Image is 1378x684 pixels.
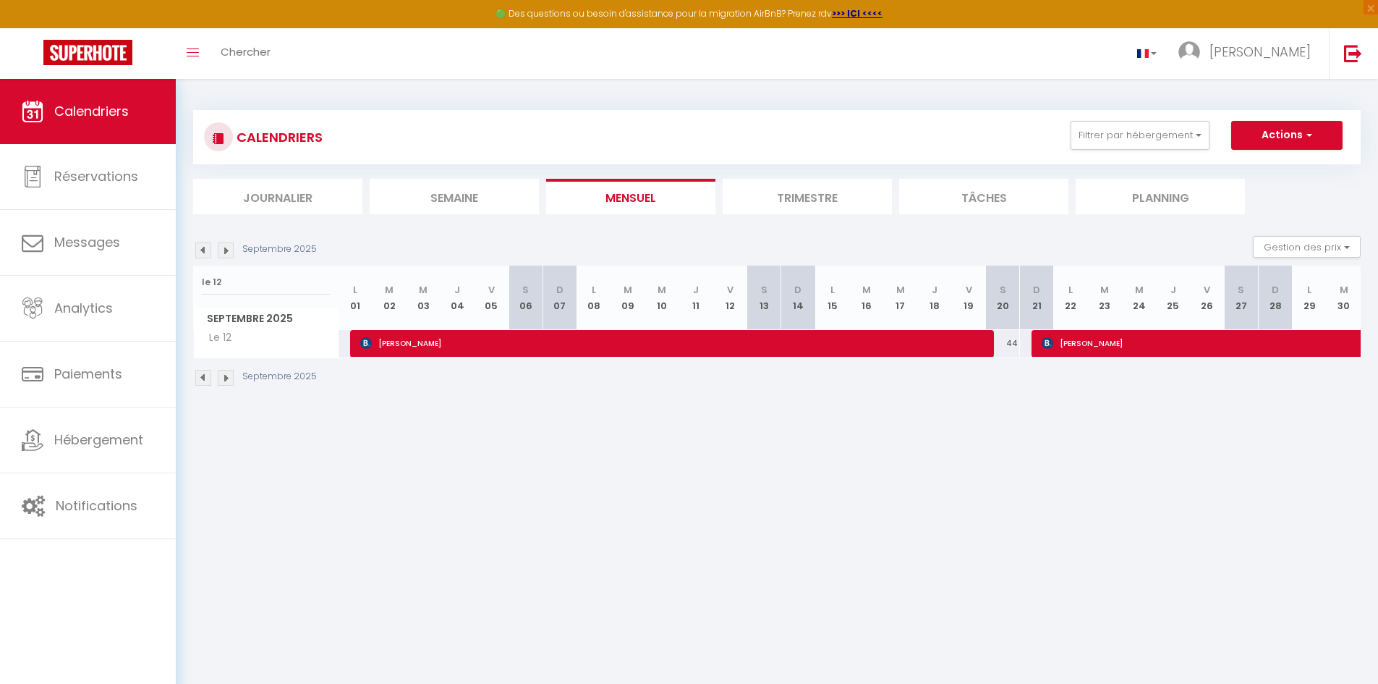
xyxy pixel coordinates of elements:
[1170,283,1176,297] abbr: J
[815,266,849,330] th: 15
[370,179,539,214] li: Semaine
[1000,283,1006,297] abbr: S
[723,179,892,214] li: Trimestre
[1253,236,1361,258] button: Gestion des prix
[1190,266,1224,330] th: 26
[242,370,317,384] p: Septembre 2025
[43,40,132,65] img: Super Booking
[54,167,138,185] span: Réservations
[611,266,645,330] th: 09
[1054,266,1088,330] th: 22
[832,7,882,20] a: >>> ICI <<<<
[546,179,715,214] li: Mensuel
[1122,266,1156,330] th: 24
[1327,266,1361,330] th: 30
[862,283,871,297] abbr: M
[54,299,113,317] span: Analytics
[1135,283,1144,297] abbr: M
[1272,283,1279,297] abbr: D
[1168,28,1329,79] a: ... [PERSON_NAME]
[54,431,143,449] span: Hébergement
[339,266,373,330] th: 01
[353,283,357,297] abbr: L
[679,266,713,330] th: 11
[1204,283,1210,297] abbr: V
[360,329,984,357] span: [PERSON_NAME]
[1238,283,1244,297] abbr: S
[1231,121,1343,150] button: Actions
[1071,121,1209,150] button: Filtrer par hébergement
[1344,44,1362,62] img: logout
[1340,283,1348,297] abbr: M
[194,308,338,329] span: Septembre 2025
[543,266,577,330] th: 07
[1156,266,1190,330] th: 25
[577,266,611,330] th: 08
[1068,283,1073,297] abbr: L
[917,266,951,330] th: 18
[441,266,475,330] th: 04
[693,283,699,297] abbr: J
[522,283,529,297] abbr: S
[407,266,441,330] th: 03
[1178,41,1200,63] img: ...
[210,28,281,79] a: Chercher
[385,283,394,297] abbr: M
[713,266,747,330] th: 12
[1033,283,1040,297] abbr: D
[624,283,632,297] abbr: M
[1020,266,1054,330] th: 21
[509,266,543,330] th: 06
[419,283,428,297] abbr: M
[794,283,801,297] abbr: D
[932,283,937,297] abbr: J
[781,266,815,330] th: 14
[761,283,767,297] abbr: S
[1088,266,1122,330] th: 23
[1224,266,1258,330] th: 27
[1076,179,1245,214] li: Planning
[592,283,596,297] abbr: L
[196,330,250,346] span: Le 12
[849,266,883,330] th: 16
[899,179,1068,214] li: Tâches
[202,269,330,295] input: Rechercher un logement...
[896,283,905,297] abbr: M
[193,179,362,214] li: Journalier
[54,365,122,383] span: Paiements
[951,266,985,330] th: 19
[830,283,835,297] abbr: L
[986,330,1020,357] div: 44
[1307,283,1311,297] abbr: L
[1209,43,1311,61] span: [PERSON_NAME]
[1258,266,1292,330] th: 28
[475,266,509,330] th: 05
[233,121,323,153] h3: CALENDRIERS
[54,102,129,120] span: Calendriers
[658,283,666,297] abbr: M
[556,283,563,297] abbr: D
[54,233,120,251] span: Messages
[373,266,407,330] th: 02
[747,266,781,330] th: 13
[966,283,972,297] abbr: V
[1293,266,1327,330] th: 29
[727,283,733,297] abbr: V
[454,283,460,297] abbr: J
[221,44,271,59] span: Chercher
[986,266,1020,330] th: 20
[56,497,137,515] span: Notifications
[242,242,317,256] p: Septembre 2025
[488,283,495,297] abbr: V
[1100,283,1109,297] abbr: M
[645,266,679,330] th: 10
[883,266,917,330] th: 17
